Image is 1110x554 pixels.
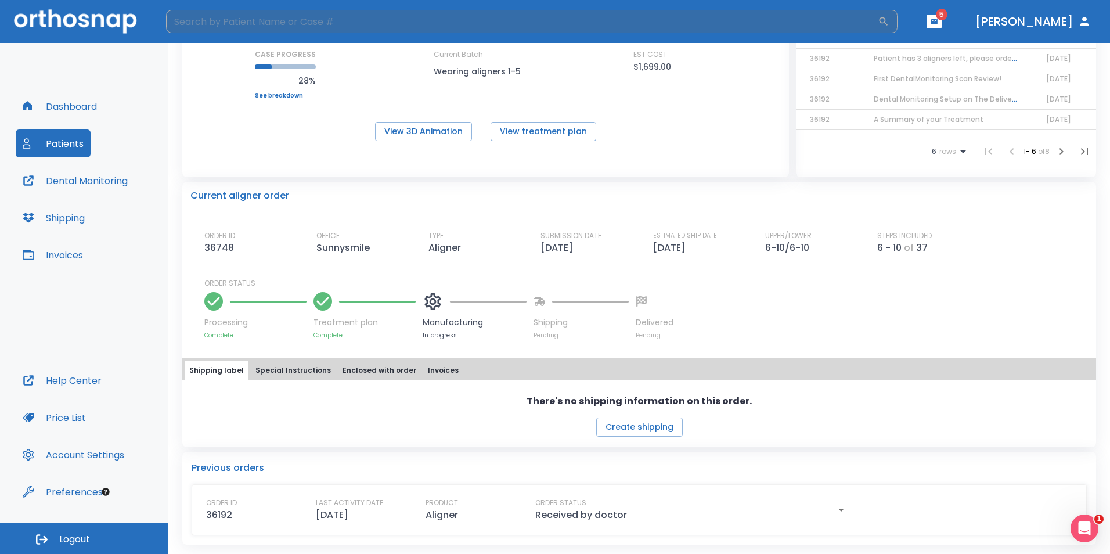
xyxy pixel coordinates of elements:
p: Treatment plan [313,316,416,329]
button: Preferences [16,478,110,506]
p: Complete [313,331,416,340]
p: [DATE] [540,241,578,255]
p: Processing [204,316,307,329]
p: LAST ACTIVITY DATE [316,498,383,508]
span: [DATE] [1046,53,1071,63]
p: of [904,241,914,255]
span: [DATE] [1046,74,1071,84]
p: STEPS INCLUDED [877,231,932,241]
button: Help Center [16,366,109,394]
button: Price List [16,404,93,431]
button: Dashboard [16,92,104,120]
button: Shipping [16,204,92,232]
p: ORDER STATUS [535,498,586,508]
p: Sunnysmile [316,241,374,255]
p: Delivered [636,316,673,329]
span: 36192 [810,53,830,63]
p: Current aligner order [190,189,289,203]
span: Patient has 3 aligners left, please order next set! [874,53,1048,63]
p: Pending [534,331,629,340]
span: A Summary of your Treatment [874,114,983,124]
iframe: Intercom live chat [1071,515,1098,542]
button: View 3D Animation [375,122,472,141]
div: Tooltip anchor [100,487,111,497]
p: Received by doctor [535,508,627,522]
span: [DATE] [1046,114,1071,124]
span: 36192 [810,74,830,84]
p: Wearing aligners 1-5 [434,64,538,78]
p: ORDER ID [206,498,237,508]
p: 36748 [204,241,239,255]
p: TYPE [428,231,444,241]
span: rows [936,148,956,156]
p: There's no shipping information on this order. [527,394,752,408]
img: Orthosnap [14,9,137,33]
div: tabs [185,361,1094,380]
p: UPPER/LOWER [765,231,812,241]
p: OFFICE [316,231,340,241]
p: ORDER STATUS [204,278,1088,289]
span: Dental Monitoring Setup on The Delivery Day [874,94,1034,104]
button: Shipping label [185,361,248,380]
p: [DATE] [653,241,690,255]
p: ESTIMATED SHIP DATE [653,231,717,241]
p: [DATE] [316,508,348,522]
p: 6 - 10 [877,241,902,255]
button: Dental Monitoring [16,167,135,195]
span: 1 - 6 [1023,146,1038,156]
button: [PERSON_NAME] [971,11,1096,32]
button: Invoices [16,241,90,269]
p: Aligner [426,508,458,522]
button: Invoices [423,361,463,380]
span: [DATE] [1046,94,1071,104]
p: CASE PROGRESS [255,49,316,60]
p: ORDER ID [204,231,235,241]
button: Create shipping [596,418,683,437]
p: Previous orders [192,461,1087,475]
p: SUBMISSION DATE [540,231,601,241]
p: Pending [636,331,673,340]
span: 5 [936,9,947,20]
p: EST COST [633,49,667,60]
a: See breakdown [255,92,316,99]
p: $1,699.00 [633,60,671,74]
button: Enclosed with order [338,361,421,380]
button: Special Instructions [251,361,336,380]
button: Patients [16,129,91,157]
span: First DentalMonitoring Scan Review! [874,74,1001,84]
p: Aligner [428,241,466,255]
button: View treatment plan [491,122,596,141]
p: 36192 [206,508,232,522]
button: Account Settings [16,441,131,469]
span: Logout [59,533,90,546]
p: Manufacturing [423,316,527,329]
p: PRODUCT [426,498,458,508]
p: In progress [423,331,527,340]
p: Current Batch [434,49,538,60]
p: 6-10/6-10 [765,241,814,255]
p: 37 [916,241,928,255]
input: Search by Patient Name or Case # [166,10,878,33]
span: 36192 [810,94,830,104]
span: 6 [932,148,936,156]
span: 1 [1094,515,1104,524]
span: of 8 [1038,146,1050,156]
p: Shipping [534,316,629,329]
span: 36192 [810,114,830,124]
p: Complete [204,331,307,340]
p: 28% [255,74,316,88]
